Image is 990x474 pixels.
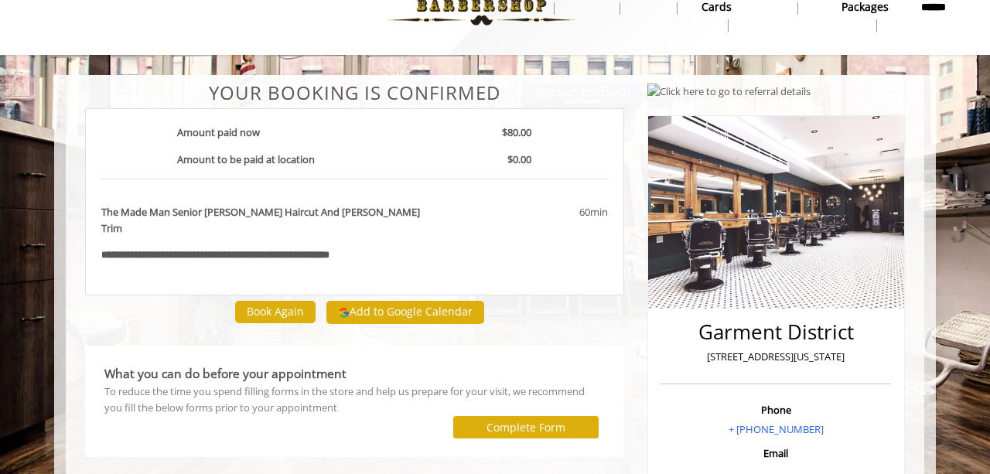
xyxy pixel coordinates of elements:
[326,301,484,324] button: Add to Google Calendar
[664,448,887,459] h3: Email
[454,204,607,220] div: 60min
[235,301,316,323] button: Book Again
[104,365,346,382] b: What you can do before your appointment
[453,416,599,438] button: Complete Form
[647,84,811,100] img: Click here to go to referral details
[664,349,887,365] p: [STREET_ADDRESS][US_STATE]
[85,83,624,103] center: Your Booking is confirmed
[486,421,565,434] label: Complete Form
[664,404,887,415] h3: Phone
[177,152,315,166] b: Amount to be paid at location
[502,125,531,139] b: $80.00
[507,152,531,166] b: $0.00
[177,125,260,139] b: Amount paid now
[104,384,605,416] div: To reduce the time you spend filling forms in the store and help us prepare for your visit, we re...
[729,422,824,436] a: + [PHONE_NUMBER]
[101,204,431,237] b: The Made Man Senior [PERSON_NAME] Haircut And [PERSON_NAME] Trim
[664,321,887,343] h2: Garment District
